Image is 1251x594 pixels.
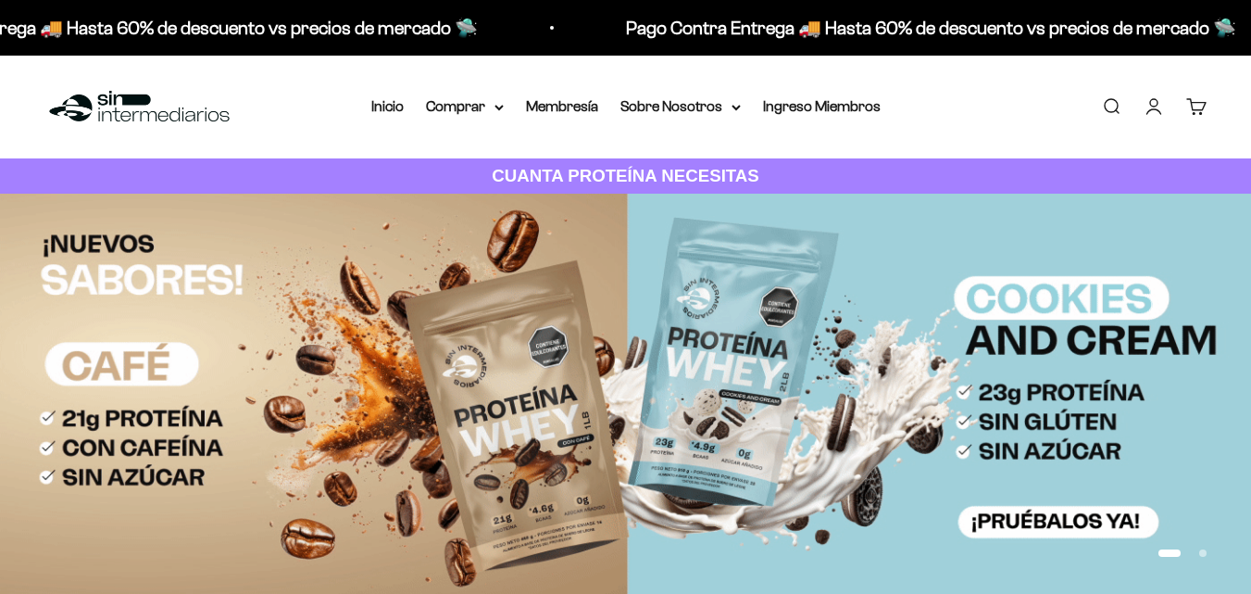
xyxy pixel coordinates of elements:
[492,166,759,185] strong: CUANTA PROTEÍNA NECESITAS
[763,98,881,114] a: Ingreso Miembros
[371,98,404,114] a: Inicio
[426,95,504,119] summary: Comprar
[526,98,598,114] a: Membresía
[609,13,1220,43] p: Pago Contra Entrega 🚚 Hasta 60% de descuento vs precios de mercado 🛸
[620,95,741,119] summary: Sobre Nosotros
